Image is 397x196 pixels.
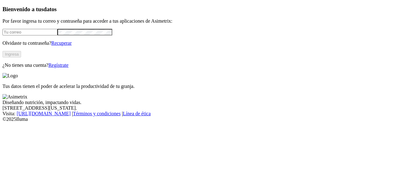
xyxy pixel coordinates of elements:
a: Línea de ética [123,111,151,116]
div: [STREET_ADDRESS][US_STATE]. [2,105,395,111]
input: Tu correo [2,29,57,35]
div: Diseñando nutrición, impactando vidas. [2,100,395,105]
img: Logo [2,73,18,79]
h3: Bienvenido a tus [2,6,395,13]
button: Ingresa [2,51,21,57]
p: Olvidaste tu contraseña? [2,40,395,46]
a: Regístrate [48,62,69,68]
div: Visita : | | [2,111,395,116]
p: Por favor ingresa tu correo y contraseña para acceder a tus aplicaciones de Asimetrix: [2,18,395,24]
img: Asimetrix [2,94,27,100]
a: Términos y condiciones [73,111,121,116]
p: Tus datos tienen el poder de acelerar la productividad de tu granja. [2,84,395,89]
p: ¿No tienes una cuenta? [2,62,395,68]
span: datos [43,6,57,12]
a: [URL][DOMAIN_NAME] [17,111,71,116]
div: © 2025 Iluma [2,116,395,122]
a: Recuperar [51,40,72,46]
